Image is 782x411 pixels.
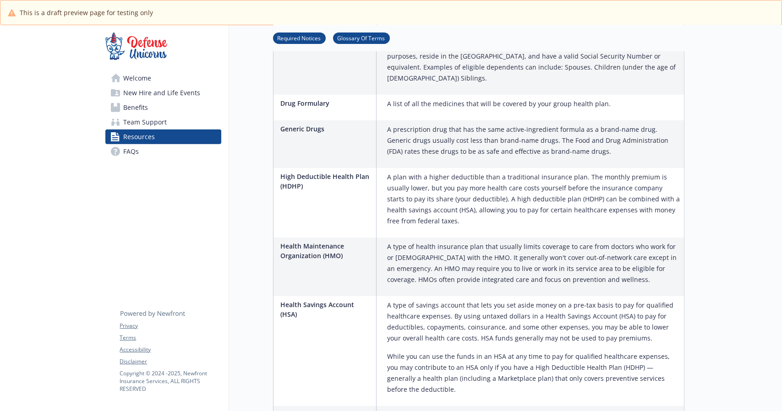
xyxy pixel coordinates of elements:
[105,100,221,115] a: Benefits
[273,33,326,42] a: Required Notices
[105,144,221,159] a: FAQs
[333,33,390,42] a: Glossary Of Terms
[124,71,152,86] span: Welcome
[120,322,221,330] a: Privacy
[124,100,148,115] span: Benefits
[120,369,221,393] p: Copyright © 2024 - 2025 , Newfront Insurance Services, ALL RIGHTS RESERVED
[124,115,167,130] span: Team Support
[120,346,221,354] a: Accessibility
[105,86,221,100] a: New Hire and Life Events
[281,98,372,108] p: Drug Formulary
[388,40,680,84] p: For a dependent to be eligible, they need to be claimed as such by the employee for tax purposes,...
[124,130,155,144] span: Resources
[388,172,680,227] p: A plan with a higher deductible than a traditional insurance plan. The monthly premium is usually...
[281,241,372,260] p: Health Maintenance Organization (HMO)
[388,241,680,285] p: A type of health insurance plan that usually limits coverage to care from doctors who work for or...
[124,144,139,159] span: FAQs
[105,71,221,86] a: Welcome
[120,334,221,342] a: Terms
[281,124,372,134] p: Generic Drugs
[388,98,611,109] p: A list of all the medicines that will be covered by your group health plan.
[20,8,153,17] span: This is a draft preview page for testing only
[105,115,221,130] a: Team Support
[105,130,221,144] a: Resources
[120,357,221,366] a: Disclaimer
[281,172,372,191] p: High Deductible Health Plan (HDHP)
[388,300,680,344] p: A type of savings account that lets you set aside money on a pre-tax basis to pay for qualified h...
[124,86,201,100] span: New Hire and Life Events
[388,351,680,395] p: While you can use the funds in an HSA at any time to pay for qualified healthcare expenses, you m...
[281,300,372,319] p: Health Savings Account (HSA)
[388,124,680,157] p: A prescription drug that has the same active-ingredient formula as a brand-name drug. Generic dru...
